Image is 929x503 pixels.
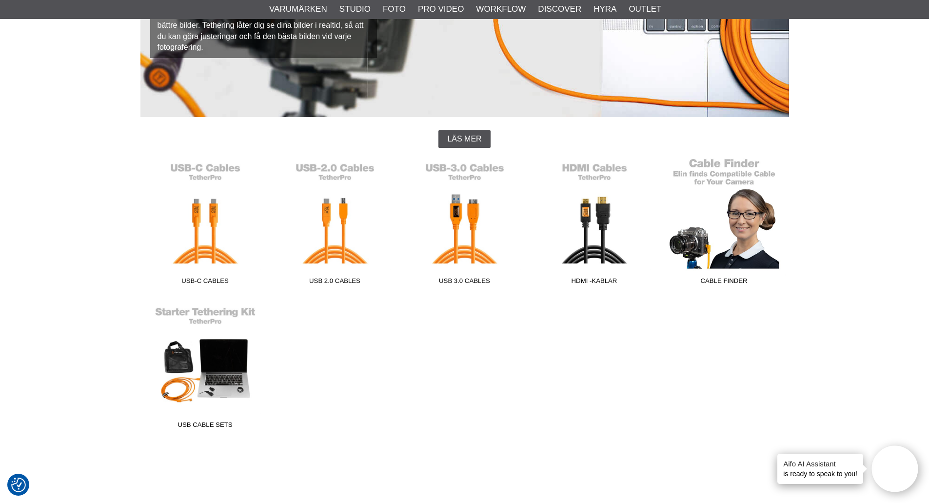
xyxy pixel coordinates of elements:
a: Cable Finder [659,158,789,289]
a: HDMI -kablar [530,158,659,289]
a: USB 2.0 Cables [270,158,400,289]
span: USB 3.0 Cables [400,276,530,289]
div: is ready to speak to you! [777,454,863,484]
a: Discover [538,3,581,16]
a: USB-C Cables [140,158,270,289]
a: USB Cable Sets [140,302,270,433]
h4: Aifo AI Assistant [783,459,857,469]
span: USB Cable Sets [140,420,270,433]
a: Pro Video [418,3,464,16]
a: Workflow [476,3,526,16]
span: USB 2.0 Cables [270,276,400,289]
a: Foto [383,3,406,16]
img: Revisit consent button [11,478,26,492]
span: Cable Finder [659,276,789,289]
span: Läs mer [447,135,481,143]
span: USB-C Cables [140,276,270,289]
button: Samtyckesinställningar [11,476,26,494]
a: Studio [339,3,371,16]
a: Varumärken [269,3,327,16]
span: HDMI -kablar [530,276,659,289]
a: Outlet [629,3,661,16]
a: USB 3.0 Cables [400,158,530,289]
a: Hyra [593,3,616,16]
